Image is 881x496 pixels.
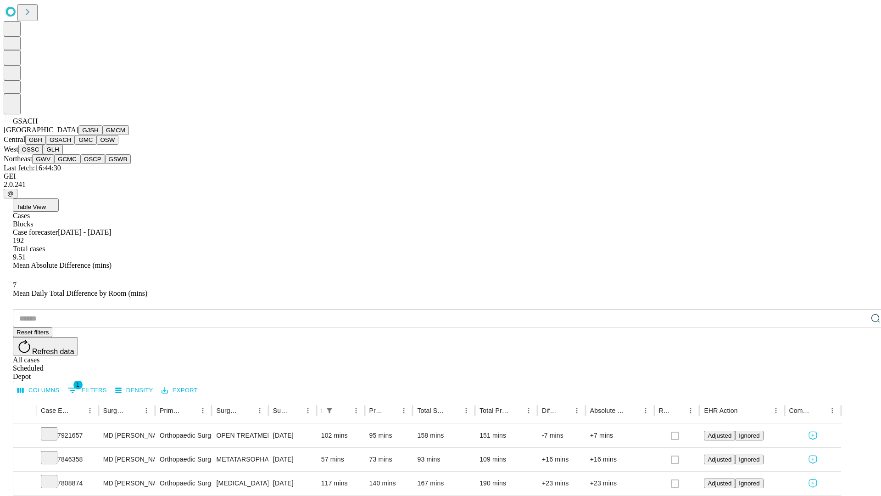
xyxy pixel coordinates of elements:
button: GJSH [78,125,102,135]
button: Menu [196,404,209,417]
div: 158 mins [417,424,470,447]
div: 117 mins [321,472,360,495]
button: Sort [509,404,522,417]
div: EHR Action [704,407,737,414]
button: Ignored [735,431,763,440]
button: Menu [826,404,839,417]
div: 190 mins [480,472,533,495]
span: Adjusted [708,480,731,487]
div: 102 mins [321,424,360,447]
span: Mean Daily Total Difference by Room (mins) [13,289,147,297]
button: Menu [350,404,362,417]
div: Orthopaedic Surgery [160,448,207,471]
div: +23 mins [542,472,581,495]
button: Sort [127,404,140,417]
span: Ignored [739,480,759,487]
div: 1 active filter [323,404,336,417]
div: [DATE] [273,472,312,495]
span: 9.51 [13,253,26,261]
button: Menu [460,404,473,417]
button: Sort [184,404,196,417]
span: @ [7,190,14,197]
button: Menu [769,404,782,417]
span: Table View [17,203,46,210]
button: Sort [240,404,253,417]
div: Difference [542,407,557,414]
button: Table View [13,198,59,212]
button: Menu [84,404,96,417]
button: Sort [671,404,684,417]
button: Menu [301,404,314,417]
button: OSSC [18,145,43,154]
div: Total Scheduled Duration [417,407,446,414]
button: GMC [75,135,96,145]
button: Density [113,383,156,398]
button: Reset filters [13,327,52,337]
button: Menu [570,404,583,417]
div: 7808874 [41,472,94,495]
button: Select columns [15,383,62,398]
button: Sort [739,404,752,417]
div: [DATE] [273,424,312,447]
span: West [4,145,18,153]
span: 1 [73,380,83,389]
button: GBH [25,135,46,145]
button: OSCP [80,154,105,164]
div: Surgery Name [216,407,239,414]
button: Expand [18,452,32,468]
span: Northeast [4,155,32,163]
div: Surgeon Name [103,407,126,414]
button: Menu [253,404,266,417]
button: GSWB [105,154,131,164]
button: Sort [289,404,301,417]
div: 93 mins [417,448,470,471]
div: 95 mins [369,424,408,447]
div: Predicted In Room Duration [369,407,384,414]
div: Comments [789,407,812,414]
div: 57 mins [321,448,360,471]
div: 140 mins [369,472,408,495]
button: GSACH [46,135,75,145]
button: Sort [337,404,350,417]
div: +23 mins [590,472,650,495]
div: Total Predicted Duration [480,407,508,414]
button: Sort [558,404,570,417]
span: [DATE] - [DATE] [58,228,111,236]
div: Resolved in EHR [659,407,671,414]
span: 192 [13,237,24,244]
div: Surgery Date [273,407,288,414]
div: +16 mins [590,448,650,471]
div: -7 mins [542,424,581,447]
button: Menu [639,404,652,417]
span: Refresh data [32,348,74,355]
span: Adjusted [708,432,731,439]
div: 7846358 [41,448,94,471]
div: MD [PERSON_NAME] [PERSON_NAME] Md [103,472,151,495]
button: Menu [522,404,535,417]
button: Sort [447,404,460,417]
button: Adjusted [704,431,735,440]
div: 2.0.241 [4,180,877,189]
div: 73 mins [369,448,408,471]
button: GMCM [102,125,129,135]
button: @ [4,189,17,198]
span: 7 [13,281,17,289]
span: Ignored [739,432,759,439]
div: OPEN TREATMENT OF DISTAL TIBIOFIBULAR JOINT [MEDICAL_DATA] [216,424,263,447]
button: Sort [626,404,639,417]
div: MD [PERSON_NAME] [PERSON_NAME] Md [103,448,151,471]
span: GSACH [13,117,38,125]
div: Scheduled In Room Duration [321,407,322,414]
span: Ignored [739,456,759,463]
span: Case forecaster [13,228,58,236]
div: 7921657 [41,424,94,447]
div: Absolute Difference [590,407,625,414]
button: GWV [32,154,54,164]
button: Export [159,383,200,398]
button: Sort [813,404,826,417]
button: Refresh data [13,337,78,355]
button: GLH [43,145,62,154]
button: Menu [140,404,153,417]
span: Central [4,135,25,143]
div: MD [PERSON_NAME] [PERSON_NAME] Md [103,424,151,447]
